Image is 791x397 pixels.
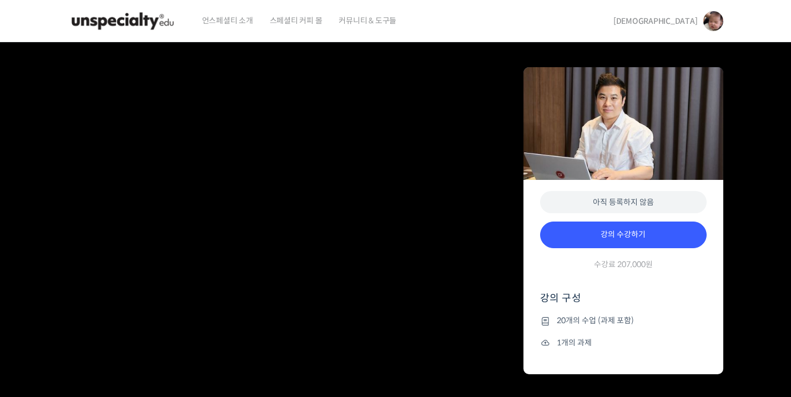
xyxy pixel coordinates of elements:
[540,314,707,328] li: 20개의 수업 (과제 포함)
[540,336,707,349] li: 1개의 과제
[540,292,707,314] h4: 강의 구성
[540,222,707,248] a: 강의 수강하기
[613,16,698,26] span: [DEMOGRAPHIC_DATA]
[594,259,653,270] span: 수강료 207,000원
[540,191,707,214] div: 아직 등록하지 않음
